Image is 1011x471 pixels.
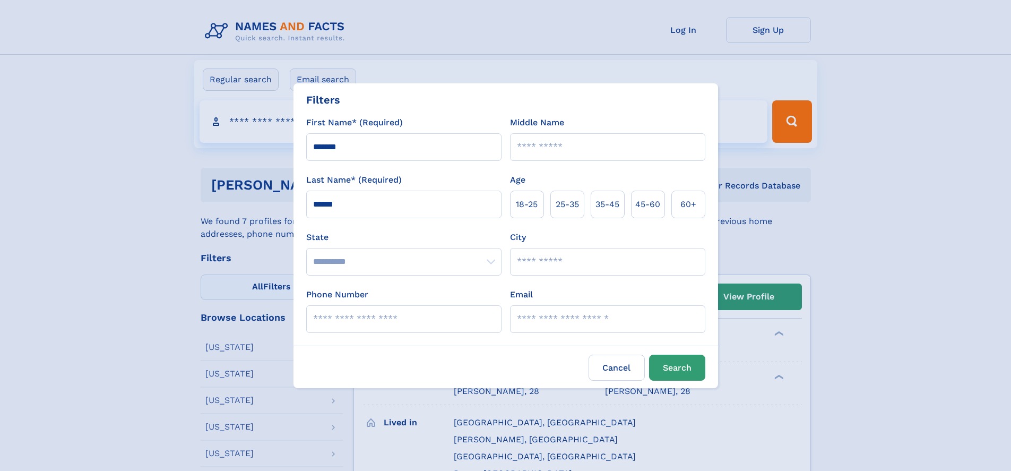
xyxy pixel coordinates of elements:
[510,288,533,301] label: Email
[595,198,619,211] span: 35‑45
[680,198,696,211] span: 60+
[649,355,705,381] button: Search
[556,198,579,211] span: 25‑35
[589,355,645,381] label: Cancel
[635,198,660,211] span: 45‑60
[306,116,403,129] label: First Name* (Required)
[306,288,368,301] label: Phone Number
[510,174,525,186] label: Age
[510,116,564,129] label: Middle Name
[510,231,526,244] label: City
[306,92,340,108] div: Filters
[516,198,538,211] span: 18‑25
[306,174,402,186] label: Last Name* (Required)
[306,231,502,244] label: State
